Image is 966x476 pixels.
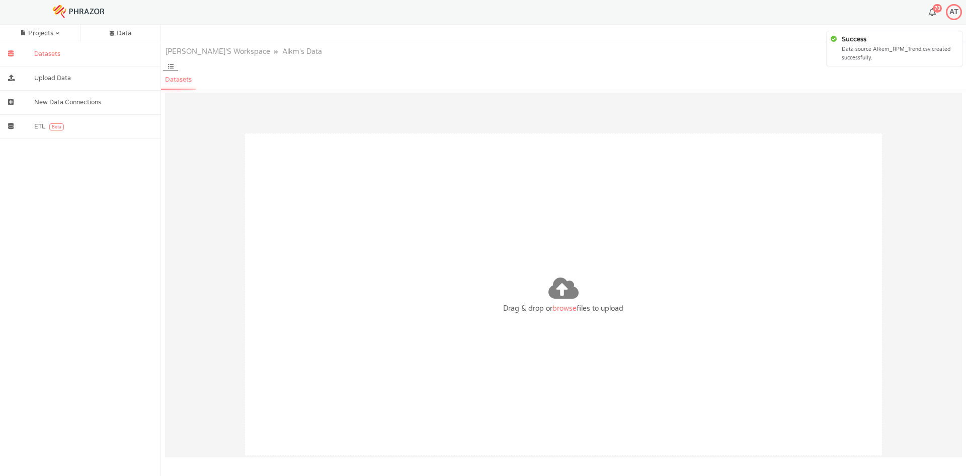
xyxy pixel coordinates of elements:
span: browse [552,304,577,313]
span: Alkm's data [282,47,323,56]
li: Alkm's workspace [165,46,282,56]
div: ETL [32,123,152,130]
nav: breadcrumb [161,42,630,60]
span: Data [117,29,131,37]
div: Datasets [32,50,152,58]
a: Alkm's data [282,46,323,56]
span: Beta [49,123,64,130]
button: Datasets [161,73,196,89]
div: Projects [28,29,53,37]
a: [PERSON_NAME]'s workspace [165,46,271,56]
span: Success [842,35,866,43]
span: Datasets [165,76,192,84]
button: 70 [929,8,936,17]
div: Upload Data [32,75,152,82]
div: Data source Alkem_RPM_Trend.csv created successfully. [842,45,959,62]
div: New Data Connections [32,99,152,106]
button: AT [940,2,966,22]
span: Drag & drop or files to upload [488,304,638,313]
span: [PERSON_NAME]'s workspace [165,47,271,56]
